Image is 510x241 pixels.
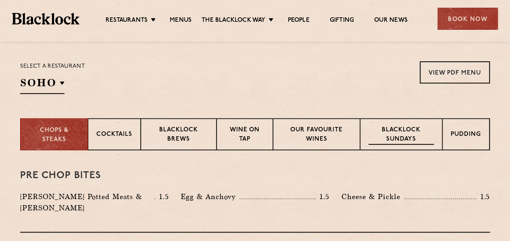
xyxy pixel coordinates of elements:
p: 1.5 [316,191,329,202]
p: 1.5 [476,191,490,202]
p: 1.5 [155,191,169,202]
a: Our News [374,17,408,25]
p: Our favourite wines [281,126,351,145]
p: Pudding [451,130,481,140]
a: Restaurants [106,17,148,25]
p: [PERSON_NAME] Potted Meats & [PERSON_NAME] [20,191,154,214]
div: Book Now [437,8,498,30]
a: The Blacklock Way [202,17,265,25]
p: Cheese & Pickle [341,191,404,202]
p: Blacklock Brews [149,126,208,145]
a: Menus [170,17,192,25]
a: View PDF Menu [420,61,490,83]
p: Blacklock Sundays [368,126,434,145]
p: Cocktails [96,130,132,140]
p: Select a restaurant [20,61,85,72]
p: Chops & Steaks [29,126,79,144]
a: People [287,17,309,25]
p: Wine on Tap [225,126,264,145]
h2: SOHO [20,76,65,94]
p: Egg & Anchovy [181,191,239,202]
a: Gifting [330,17,354,25]
h3: Pre Chop Bites [20,170,490,181]
img: BL_Textured_Logo-footer-cropped.svg [12,13,79,24]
